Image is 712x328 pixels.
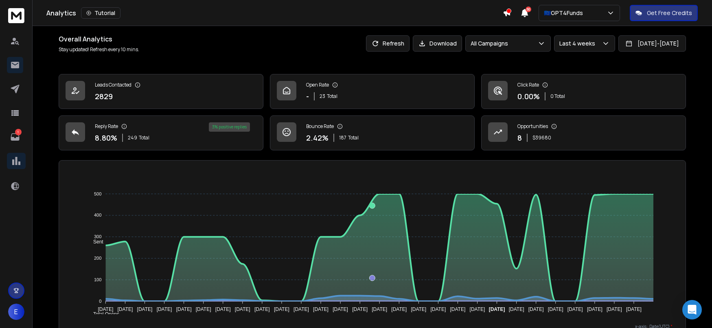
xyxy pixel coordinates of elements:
p: 0.00 % [517,91,540,102]
span: Total [327,93,337,100]
a: Open Rate-23Total [270,74,475,109]
tspan: [DATE] [117,306,133,312]
tspan: [DATE] [372,306,387,312]
tspan: [DATE] [352,306,368,312]
tspan: 0 [99,299,101,304]
button: Get Free Credits [630,5,698,21]
tspan: [DATE] [626,306,642,312]
tspan: [DATE] [450,306,466,312]
p: Refresh [383,39,404,48]
button: [DATE]-[DATE] [618,35,686,52]
tspan: 200 [94,256,101,261]
tspan: [DATE] [548,306,563,312]
span: Sent [87,239,103,245]
a: Leads Contacted2829 [59,74,263,109]
tspan: [DATE] [196,306,211,312]
span: Total [348,135,359,141]
p: 🇪🇺GPT4Funds [544,9,586,17]
p: 2829 [95,91,113,102]
a: 1 [7,129,23,145]
tspan: [DATE] [98,306,113,312]
p: 8 [517,132,522,143]
a: Click Rate0.00%0 Total [481,74,686,109]
tspan: 300 [94,234,101,239]
tspan: [DATE] [411,306,426,312]
tspan: [DATE] [607,306,622,312]
p: - [306,91,309,102]
tspan: [DATE] [157,306,172,312]
tspan: [DATE] [333,306,348,312]
tspan: [DATE] [176,306,192,312]
div: Open Intercom Messenger [682,300,702,319]
tspan: [DATE] [528,306,544,312]
a: Bounce Rate2.42%187Total [270,115,475,150]
a: Reply Rate8.80%249Total3% positive replies [59,115,263,150]
tspan: 500 [94,191,101,196]
div: Analytics [46,7,503,19]
tspan: [DATE] [215,306,231,312]
span: 50 [526,7,531,12]
div: 3 % positive replies [209,122,250,132]
h1: Overall Analytics [59,34,139,44]
p: 0 Total [550,93,565,100]
p: Stay updated! Refresh every 10 mins. [59,46,139,53]
p: Get Free Credits [647,9,692,17]
p: Download [429,39,457,48]
p: 8.80 % [95,132,117,143]
button: Refresh [366,35,410,52]
tspan: [DATE] [137,306,152,312]
tspan: 400 [94,213,101,218]
p: Leads Contacted [95,82,131,88]
tspan: [DATE] [587,306,602,312]
span: 23 [320,93,325,100]
p: Opportunities [517,123,548,130]
p: All Campaigns [471,39,511,48]
button: Download [413,35,462,52]
tspan: [DATE] [294,306,309,312]
tspan: [DATE] [254,306,270,312]
button: Tutorial [81,7,120,19]
p: $ 39680 [532,135,551,141]
tspan: [DATE] [567,306,583,312]
tspan: [DATE] [391,306,407,312]
button: E [8,304,24,320]
tspan: [DATE] [509,306,524,312]
p: Click Rate [517,82,539,88]
p: Reply Rate [95,123,118,130]
span: 187 [339,135,346,141]
span: 249 [128,135,137,141]
tspan: [DATE] [313,306,329,312]
p: Last 4 weeks [559,39,598,48]
tspan: [DATE] [489,306,505,312]
p: Open Rate [306,82,329,88]
a: Opportunities8$39680 [481,115,686,150]
p: 2.42 % [306,132,329,143]
p: 1 [15,129,22,135]
tspan: [DATE] [430,306,446,312]
tspan: [DATE] [470,306,485,312]
tspan: 100 [94,277,101,282]
tspan: [DATE] [235,306,250,312]
span: Total Opens [87,311,119,317]
tspan: [DATE] [274,306,289,312]
span: Total [139,135,149,141]
p: Bounce Rate [306,123,334,130]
